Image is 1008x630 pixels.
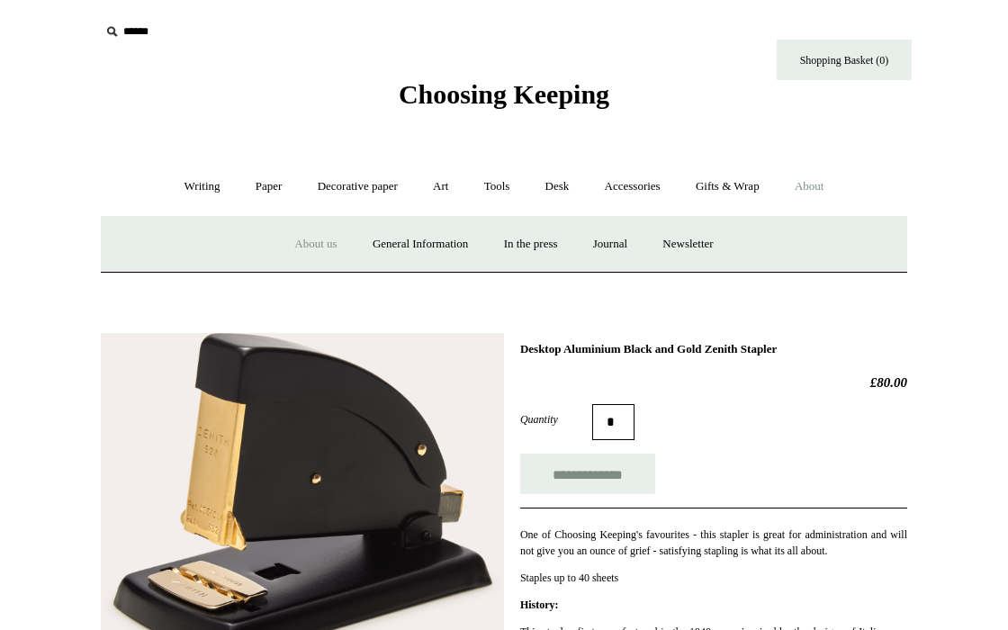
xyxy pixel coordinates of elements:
[520,411,592,427] label: Quantity
[488,220,574,268] a: In the press
[520,598,559,611] strong: History:
[589,163,677,211] a: Accessories
[468,163,526,211] a: Tools
[646,220,729,268] a: Newsletter
[301,163,414,211] a: Decorative paper
[777,40,912,80] a: Shopping Basket (0)
[520,570,907,586] p: Staples up to 40 sheets
[356,220,484,268] a: General Information
[577,220,643,268] a: Journal
[520,374,907,391] h2: £80.00
[399,94,609,106] a: Choosing Keeping
[239,163,299,211] a: Paper
[778,163,841,211] a: About
[278,220,353,268] a: About us
[168,163,237,211] a: Writing
[399,79,609,109] span: Choosing Keeping
[520,526,907,559] p: One of Choosing Keeping's favourites - this stapler is great for administration and will not give...
[520,342,907,356] h1: Desktop Aluminium Black and Gold Zenith Stapler
[679,163,776,211] a: Gifts & Wrap
[417,163,464,211] a: Art
[529,163,586,211] a: Desk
